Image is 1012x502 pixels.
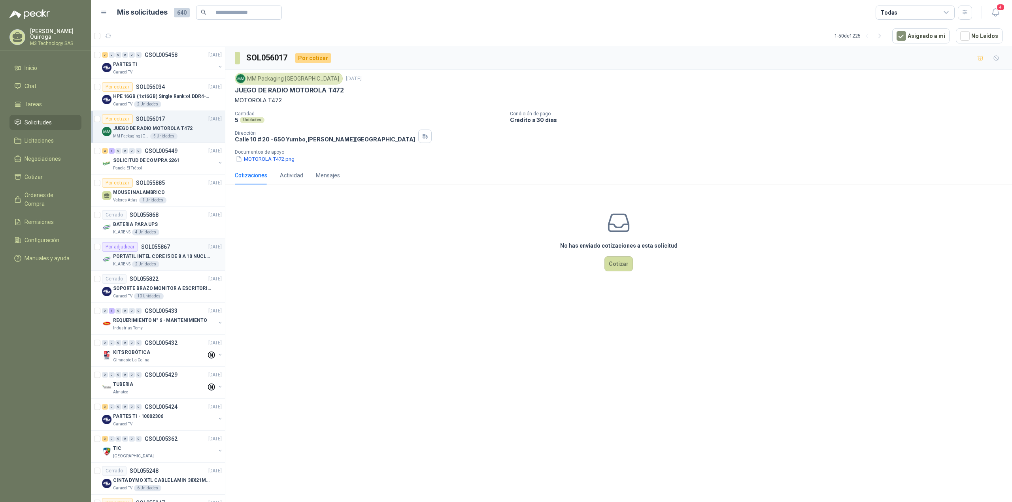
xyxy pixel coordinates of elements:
p: PORTATIL INTEL CORE I5 DE 8 A 10 NUCLEOS [113,253,211,260]
div: 1 [109,148,115,154]
div: 0 [136,52,142,58]
div: 0 [136,404,142,410]
img: Company Logo [102,95,111,104]
p: M3 Technology SAS [30,41,81,46]
p: [DATE] [208,275,222,283]
div: 0 [109,436,115,442]
button: Asignado a mi [892,28,950,43]
p: Dirección [235,130,415,136]
p: SOL055885 [136,180,165,186]
a: 0 1 0 0 0 0 GSOL005433[DATE] Company LogoREQUERIMIENTO N° 6 - MANTENIMIENTOIndustrias Tomy [102,306,223,331]
img: Company Logo [236,74,245,83]
p: JUEGO DE RADIO MOTOROLA T472 [113,125,193,132]
p: [DATE] [346,75,362,83]
div: Mensajes [316,171,340,180]
span: Remisiones [25,218,54,226]
p: Almatec [113,389,128,395]
div: 0 [115,436,121,442]
div: Actividad [280,171,303,180]
p: Caracol TV [113,421,132,427]
div: 3 [102,404,108,410]
p: KLARENS [113,229,130,235]
div: 0 [129,308,135,314]
div: 1 [109,308,115,314]
p: MOTOROLA T472 [235,96,1003,105]
p: GSOL005429 [145,372,177,378]
p: TUBERIA [113,381,133,388]
p: [DATE] [208,243,222,251]
span: search [201,9,206,15]
span: Inicio [25,64,37,72]
a: 0 0 0 0 0 0 GSOL005429[DATE] Company LogoTUBERIAAlmatec [102,370,223,395]
div: 0 [115,372,121,378]
div: 0 [109,372,115,378]
div: 0 [136,372,142,378]
div: 0 [129,372,135,378]
p: [DATE] [208,179,222,187]
p: GSOL005458 [145,52,177,58]
a: Cotizar [9,169,81,184]
div: 0 [102,372,108,378]
p: MM Packaging [GEOGRAPHIC_DATA] [113,133,149,139]
div: 5 Unidades [150,133,177,139]
p: SOL055248 [130,468,159,474]
span: Solicitudes [25,118,52,127]
span: Manuales y ayuda [25,254,70,263]
span: Chat [25,82,36,90]
img: Company Logo [102,351,111,360]
img: Company Logo [102,63,111,72]
a: Chat [9,79,81,94]
a: Por cotizarSOL056034[DATE] Company LogoHPE 16GB (1x16GB) Single Rank x4 DDR4-2400Caracol TV2 Unid... [91,79,225,111]
div: 0 [129,148,135,154]
p: Caracol TV [113,485,132,491]
p: Crédito a 30 días [510,117,1009,123]
p: MOUSE INALAMBRICO [113,189,165,196]
div: 3 [102,436,108,442]
p: Documentos de apoyo [235,149,1009,155]
div: Por cotizar [102,178,133,188]
span: Cotizar [25,173,43,181]
div: 7 [102,52,108,58]
a: Manuales y ayuda [9,251,81,266]
p: Caracol TV [113,69,132,75]
p: PARTES TI [113,61,137,68]
img: Company Logo [102,159,111,168]
p: GSOL005433 [145,308,177,314]
img: Company Logo [102,415,111,424]
p: GSOL005424 [145,404,177,410]
div: 0 [122,372,128,378]
div: 10 Unidades [134,293,164,299]
div: Cerrado [102,274,126,284]
a: Solicitudes [9,115,81,130]
a: Por adjudicarSOL055867[DATE] Company LogoPORTATIL INTEL CORE I5 DE 8 A 10 NUCLEOSKLARENS2 Unidades [91,239,225,271]
p: SOL055868 [130,212,159,218]
div: Por cotizar [102,82,133,92]
div: 2 Unidades [134,101,161,107]
div: 0 [109,52,115,58]
p: [DATE] [208,339,222,347]
p: [DATE] [208,211,222,219]
div: 0 [115,52,121,58]
a: 3 0 0 0 0 0 GSOL005424[DATE] Company LogoPARTES TI - 10002306Caracol TV [102,402,223,427]
p: JUEGO DE RADIO MOTOROLA T472 [235,86,344,94]
a: Inicio [9,60,81,75]
p: Condición de pago [510,111,1009,117]
a: Negociaciones [9,151,81,166]
a: 2 1 0 0 0 0 GSOL005449[DATE] Company LogoSOLICITUD DE COMPRA 2261Panela El Trébol [102,146,223,171]
a: Órdenes de Compra [9,188,81,211]
p: [DATE] [208,467,222,475]
p: [DATE] [208,307,222,315]
div: Por adjudicar [102,242,138,252]
a: 0 0 0 0 0 0 GSOL005432[DATE] Company LogoKITS ROBÓTICAGimnasio La Colina [102,338,223,363]
p: Cantidad [235,111,504,117]
div: 0 [115,308,121,314]
p: Gimnasio La Colina [113,357,149,363]
div: 0 [129,340,135,346]
p: SOL056017 [136,116,165,122]
a: Tareas [9,97,81,112]
p: Caracol TV [113,293,132,299]
span: Licitaciones [25,136,54,145]
p: KITS ROBÓTICA [113,349,150,356]
p: CINTA DYMO XTL CABLE LAMIN 38X21MMBLANCO [113,477,211,484]
p: [DATE] [208,435,222,443]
